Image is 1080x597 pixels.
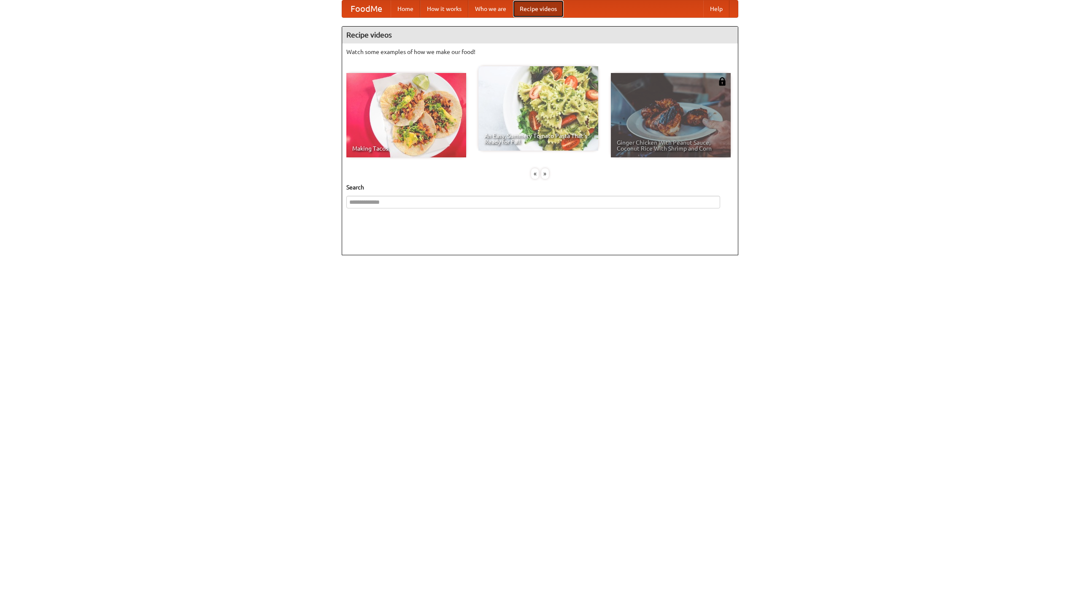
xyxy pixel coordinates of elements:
a: FoodMe [342,0,391,17]
p: Watch some examples of how we make our food! [346,48,734,56]
img: 483408.png [718,77,726,86]
h5: Search [346,183,734,192]
div: « [531,168,539,179]
a: How it works [420,0,468,17]
a: Home [391,0,420,17]
a: Help [703,0,729,17]
div: » [541,168,549,179]
span: An Easy, Summery Tomato Pasta That's Ready for Fall [484,133,592,145]
a: Recipe videos [513,0,564,17]
h4: Recipe videos [342,27,738,43]
span: Making Tacos [352,146,460,151]
a: Who we are [468,0,513,17]
a: An Easy, Summery Tomato Pasta That's Ready for Fall [478,66,598,151]
a: Making Tacos [346,73,466,157]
